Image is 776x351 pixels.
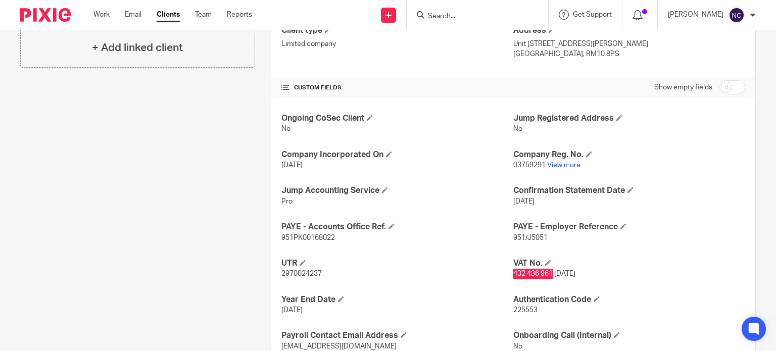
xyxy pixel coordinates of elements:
[668,10,723,20] p: [PERSON_NAME]
[547,162,580,169] a: View more
[281,222,513,232] h4: PAYE - Accounts Office Ref.
[513,343,522,350] span: No
[125,10,141,20] a: Email
[513,125,522,132] span: No
[729,7,745,23] img: svg%3E
[281,162,303,169] span: [DATE]
[281,307,303,314] span: [DATE]
[227,10,252,20] a: Reports
[513,39,745,49] p: Unit [STREET_ADDRESS][PERSON_NAME]
[93,10,110,20] a: Work
[573,11,612,18] span: Get Support
[281,258,513,269] h4: UTR
[281,84,513,92] h4: CUSTOM FIELDS
[157,10,180,20] a: Clients
[281,294,513,305] h4: Year End Date
[281,149,513,160] h4: Company Incorporated On
[281,113,513,124] h4: Ongoing CoSec Client
[281,185,513,196] h4: Jump Accounting Service
[281,39,513,49] p: Limited company
[427,12,518,21] input: Search
[513,294,745,305] h4: Authentication Code
[20,8,71,22] img: Pixie
[513,25,745,36] h4: Address
[92,40,183,56] h4: + Add linked client
[513,185,745,196] h4: Confirmation Statement Date
[281,343,397,350] span: [EMAIL_ADDRESS][DOMAIN_NAME]
[281,25,513,36] h4: Client type
[281,198,293,205] span: Pro
[281,330,513,341] h4: Payroll Contact Email Address
[281,270,322,277] span: 2970024237
[513,234,548,241] span: 951/J5051
[513,222,745,232] h4: PAYE - Employer Reference
[513,149,745,160] h4: Company Reg. No.
[513,270,575,277] span: 432 436 961 [DATE]
[281,234,335,241] span: 951PK00168022
[513,258,745,269] h4: VAT No.
[513,307,538,314] span: 225553
[513,49,745,59] p: [GEOGRAPHIC_DATA], RM10 8PS
[281,125,290,132] span: No
[513,330,745,341] h4: Onboarding Call (Internal)
[513,113,745,124] h4: Jump Registered Address
[654,82,712,92] label: Show empty fields
[513,198,535,205] span: [DATE]
[513,162,546,169] span: 03759291
[195,10,212,20] a: Team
